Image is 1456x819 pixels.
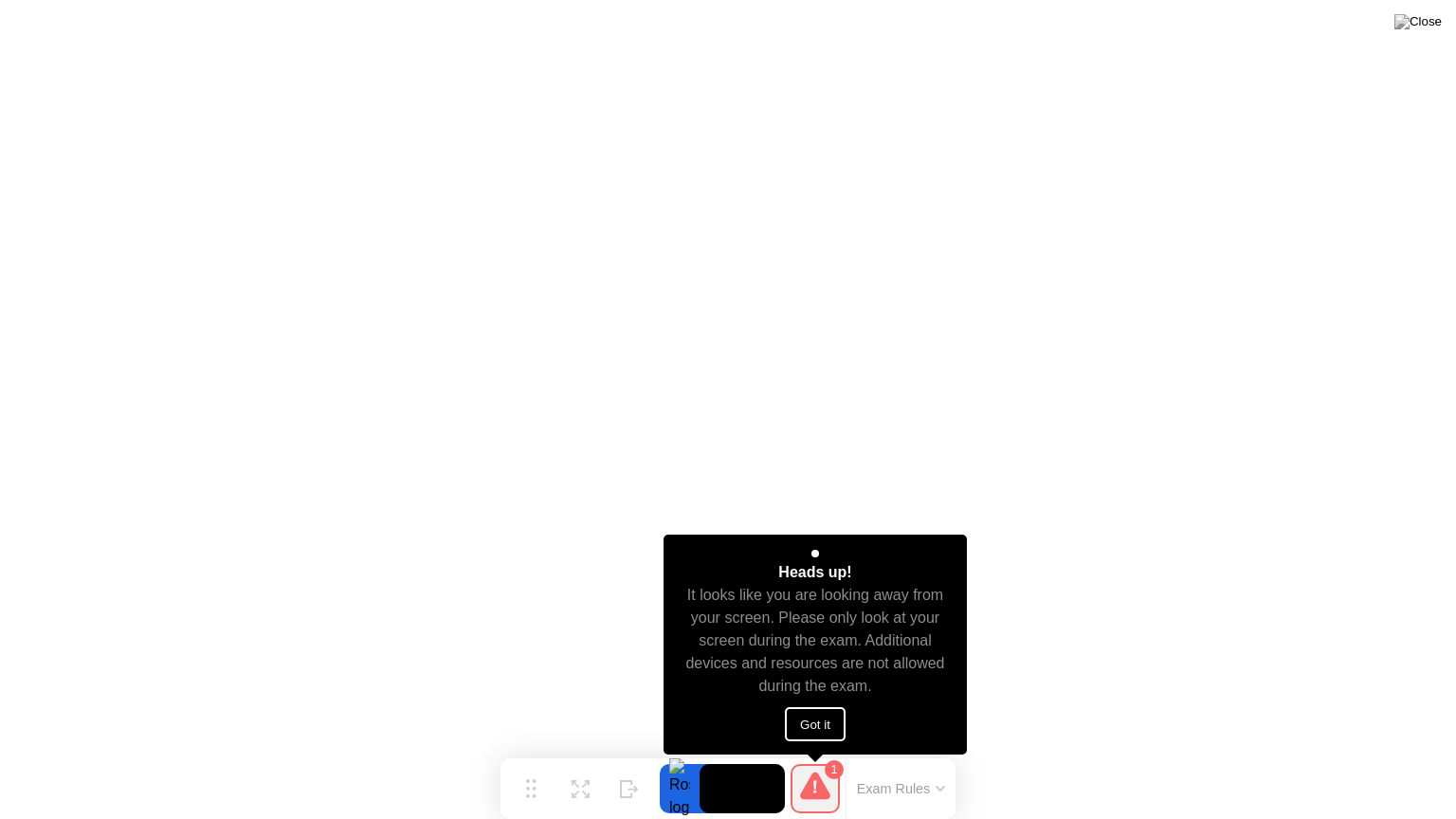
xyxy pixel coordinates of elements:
button: Got it [785,707,846,741]
div: Heads up! [778,561,851,584]
img: Close [1394,14,1442,29]
div: It looks like you are looking away from your screen. Please only look at your screen during the e... [681,584,951,698]
div: 1 [825,760,844,779]
button: Exam Rules [851,780,952,797]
